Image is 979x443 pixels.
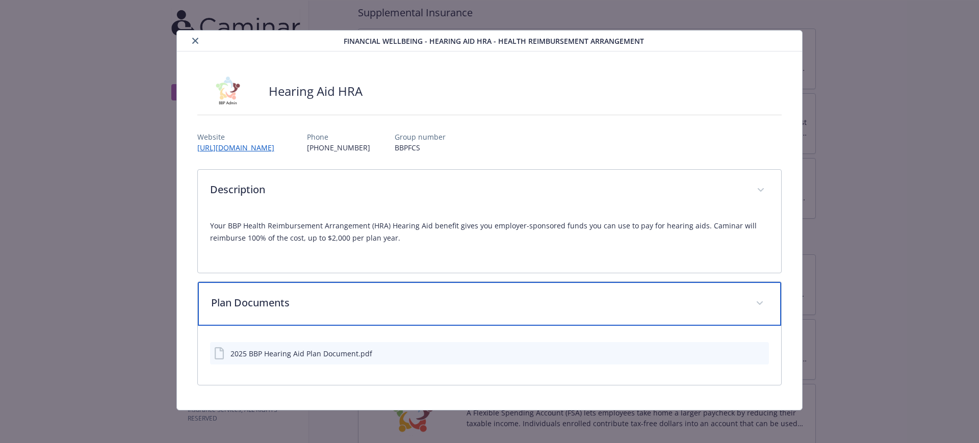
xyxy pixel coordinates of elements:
[395,132,446,142] p: Group number
[198,212,782,273] div: Description
[197,132,282,142] p: Website
[198,326,782,385] div: Plan Documents
[197,76,259,107] img: BBP Administration
[211,295,744,310] p: Plan Documents
[198,170,782,212] div: Description
[739,348,748,359] button: download file
[269,83,363,100] h2: Hearing Aid HRA
[307,142,370,153] p: [PHONE_NUMBER]
[197,143,282,152] a: [URL][DOMAIN_NAME]
[198,282,782,326] div: Plan Documents
[230,348,372,359] div: 2025 BBP Hearing Aid Plan Document.pdf
[756,348,765,359] button: preview file
[395,142,446,153] p: BBPFCS
[189,35,201,47] button: close
[307,132,370,142] p: Phone
[98,30,881,410] div: details for plan Financial Wellbeing - Hearing Aid HRA - Health Reimbursement Arrangement
[210,220,769,244] p: Your BBP Health Reimbursement Arrangement (HRA) Hearing Aid benefit gives you employer-sponsored ...
[344,36,644,46] span: Financial Wellbeing - Hearing Aid HRA - Health Reimbursement Arrangement
[210,182,745,197] p: Description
